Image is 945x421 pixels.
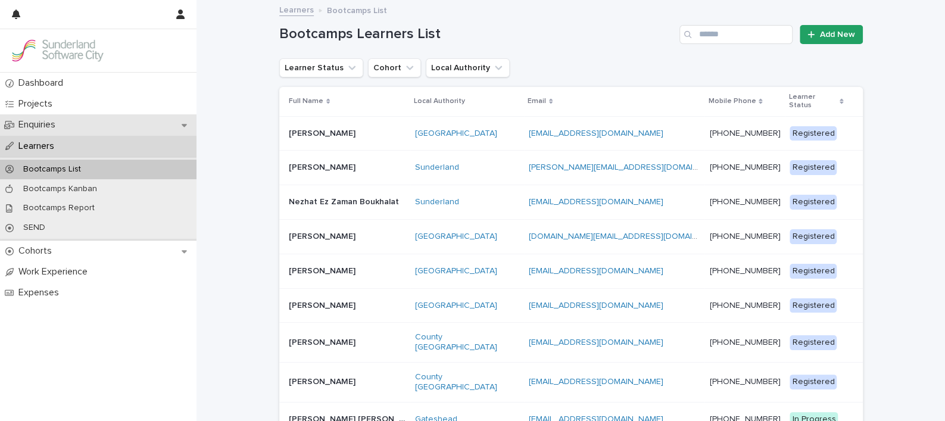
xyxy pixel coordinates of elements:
[279,58,363,77] button: Learner Status
[709,198,780,206] a: [PHONE_NUMBER]
[529,129,663,138] a: [EMAIL_ADDRESS][DOMAIN_NAME]
[415,197,459,207] a: Sunderland
[529,338,663,347] a: [EMAIL_ADDRESS][DOMAIN_NAME]
[529,163,728,171] a: [PERSON_NAME][EMAIL_ADDRESS][DOMAIN_NAME]
[788,91,837,113] p: Learner Status
[790,335,837,350] div: Registered
[279,219,863,254] tr: [PERSON_NAME][PERSON_NAME] [GEOGRAPHIC_DATA] [DOMAIN_NAME][EMAIL_ADDRESS][DOMAIN_NAME] [PHONE_NUM...
[14,141,64,152] p: Learners
[289,298,358,311] p: [PERSON_NAME]
[790,195,837,210] div: Registered
[279,151,863,185] tr: [PERSON_NAME][PERSON_NAME] Sunderland [PERSON_NAME][EMAIL_ADDRESS][DOMAIN_NAME] [PHONE_NUMBER] Re...
[279,323,863,363] tr: [PERSON_NAME][PERSON_NAME] County [GEOGRAPHIC_DATA] [EMAIL_ADDRESS][DOMAIN_NAME] [PHONE_NUMBER] R...
[415,232,497,242] a: [GEOGRAPHIC_DATA]
[289,195,401,207] p: Nezhat Ez Zaman Boukhalat
[289,335,358,348] p: [PERSON_NAME]
[10,39,105,63] img: GVzBcg19RCOYju8xzymn
[279,362,863,402] tr: [PERSON_NAME][PERSON_NAME] County [GEOGRAPHIC_DATA] [EMAIL_ADDRESS][DOMAIN_NAME] [PHONE_NUMBER] R...
[14,266,97,277] p: Work Experience
[790,126,837,141] div: Registered
[14,164,91,174] p: Bootcamps List
[790,229,837,244] div: Registered
[528,95,546,108] p: Email
[279,116,863,151] tr: [PERSON_NAME][PERSON_NAME] [GEOGRAPHIC_DATA] [EMAIL_ADDRESS][DOMAIN_NAME] [PHONE_NUMBER] Registered
[415,163,459,173] a: Sunderland
[14,184,107,194] p: Bootcamps Kanban
[790,298,837,313] div: Registered
[279,26,675,43] h1: Bootcamps Learners List
[289,264,358,276] p: [PERSON_NAME]
[709,267,780,275] a: [PHONE_NUMBER]
[14,223,55,233] p: SEND
[415,301,497,311] a: [GEOGRAPHIC_DATA]
[415,372,519,392] a: County [GEOGRAPHIC_DATA]
[709,378,780,386] a: [PHONE_NUMBER]
[800,25,862,44] a: Add New
[790,264,837,279] div: Registered
[790,375,837,389] div: Registered
[14,245,61,257] p: Cohorts
[790,160,837,175] div: Registered
[289,126,358,139] p: [PERSON_NAME]
[14,98,62,110] p: Projects
[529,301,663,310] a: [EMAIL_ADDRESS][DOMAIN_NAME]
[415,129,497,139] a: [GEOGRAPHIC_DATA]
[709,129,780,138] a: [PHONE_NUMBER]
[279,2,314,16] a: Learners
[289,375,358,387] p: [PERSON_NAME]
[529,267,663,275] a: [EMAIL_ADDRESS][DOMAIN_NAME]
[279,254,863,288] tr: [PERSON_NAME][PERSON_NAME] [GEOGRAPHIC_DATA] [EMAIL_ADDRESS][DOMAIN_NAME] [PHONE_NUMBER] Registered
[289,95,323,108] p: Full Name
[709,232,780,241] a: [PHONE_NUMBER]
[426,58,510,77] button: Local Authority
[709,163,780,171] a: [PHONE_NUMBER]
[529,378,663,386] a: [EMAIL_ADDRESS][DOMAIN_NAME]
[368,58,421,77] button: Cohort
[14,77,73,89] p: Dashboard
[708,95,756,108] p: Mobile Phone
[14,203,104,213] p: Bootcamps Report
[289,160,358,173] p: [PERSON_NAME]
[279,185,863,220] tr: Nezhat Ez Zaman BoukhalatNezhat Ez Zaman Boukhalat Sunderland [EMAIL_ADDRESS][DOMAIN_NAME] [PHONE...
[327,3,387,16] p: Bootcamps List
[679,25,793,44] input: Search
[709,301,780,310] a: [PHONE_NUMBER]
[14,287,68,298] p: Expenses
[709,338,780,347] a: [PHONE_NUMBER]
[289,229,358,242] p: [PERSON_NAME]
[414,95,465,108] p: Local Authority
[415,332,519,353] a: County [GEOGRAPHIC_DATA]
[529,198,663,206] a: [EMAIL_ADDRESS][DOMAIN_NAME]
[820,30,855,39] span: Add New
[415,266,497,276] a: [GEOGRAPHIC_DATA]
[279,288,863,323] tr: [PERSON_NAME][PERSON_NAME] [GEOGRAPHIC_DATA] [EMAIL_ADDRESS][DOMAIN_NAME] [PHONE_NUMBER] Registered
[14,119,65,130] p: Enquiries
[529,232,728,241] a: [DOMAIN_NAME][EMAIL_ADDRESS][DOMAIN_NAME]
